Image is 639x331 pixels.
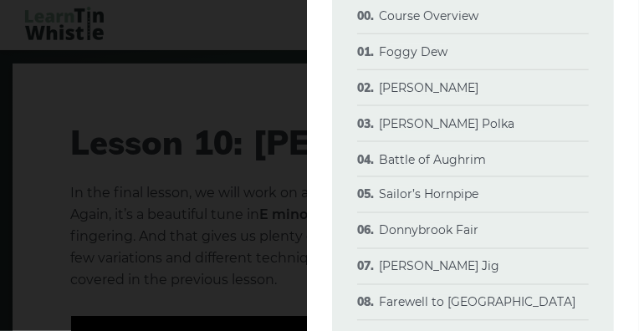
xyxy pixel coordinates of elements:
a: Sailor’s Hornpipe [379,187,478,202]
a: Farewell to [GEOGRAPHIC_DATA] [379,295,575,310]
a: Donnybrook Fair [379,223,478,238]
a: Foggy Dew [379,44,447,59]
a: [PERSON_NAME] Jig [379,259,499,274]
a: Course Overview [379,8,478,23]
a: [PERSON_NAME] [379,80,478,95]
a: [PERSON_NAME] Polka [379,116,514,131]
a: Battle of Aughrim [379,152,486,167]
